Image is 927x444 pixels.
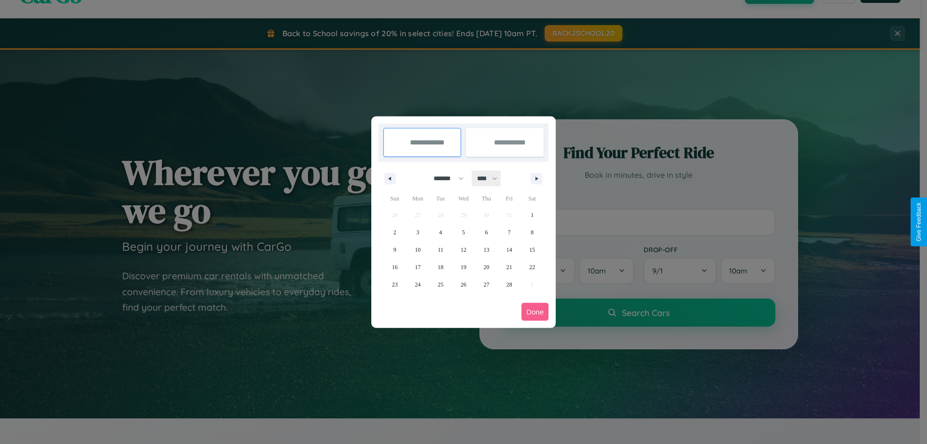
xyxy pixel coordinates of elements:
[475,191,498,206] span: Thu
[383,191,406,206] span: Sun
[531,206,534,224] span: 1
[483,241,489,258] span: 13
[506,241,512,258] span: 14
[498,224,520,241] button: 7
[438,258,444,276] span: 18
[521,258,544,276] button: 22
[406,258,429,276] button: 17
[406,276,429,293] button: 24
[483,276,489,293] span: 27
[475,258,498,276] button: 20
[529,258,535,276] span: 22
[498,191,520,206] span: Fri
[461,276,466,293] span: 26
[506,258,512,276] span: 21
[475,241,498,258] button: 13
[508,224,511,241] span: 7
[483,258,489,276] span: 20
[406,241,429,258] button: 10
[439,224,442,241] span: 4
[429,224,452,241] button: 4
[452,191,475,206] span: Wed
[383,241,406,258] button: 9
[438,241,444,258] span: 11
[415,241,421,258] span: 10
[438,276,444,293] span: 25
[429,191,452,206] span: Tue
[521,241,544,258] button: 15
[462,224,465,241] span: 5
[529,241,535,258] span: 15
[406,224,429,241] button: 3
[383,258,406,276] button: 16
[452,241,475,258] button: 12
[406,191,429,206] span: Mon
[485,224,488,241] span: 6
[461,258,466,276] span: 19
[521,224,544,241] button: 8
[475,276,498,293] button: 27
[498,276,520,293] button: 28
[392,258,398,276] span: 16
[461,241,466,258] span: 12
[521,206,544,224] button: 1
[393,224,396,241] span: 2
[452,258,475,276] button: 19
[415,276,421,293] span: 24
[393,241,396,258] span: 9
[415,258,421,276] span: 17
[383,224,406,241] button: 2
[475,224,498,241] button: 6
[915,202,922,242] div: Give Feedback
[416,224,419,241] span: 3
[506,276,512,293] span: 28
[429,241,452,258] button: 11
[531,224,534,241] span: 8
[452,224,475,241] button: 5
[392,276,398,293] span: 23
[521,303,548,321] button: Done
[383,276,406,293] button: 23
[521,191,544,206] span: Sat
[498,258,520,276] button: 21
[498,241,520,258] button: 14
[429,258,452,276] button: 18
[452,276,475,293] button: 26
[429,276,452,293] button: 25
